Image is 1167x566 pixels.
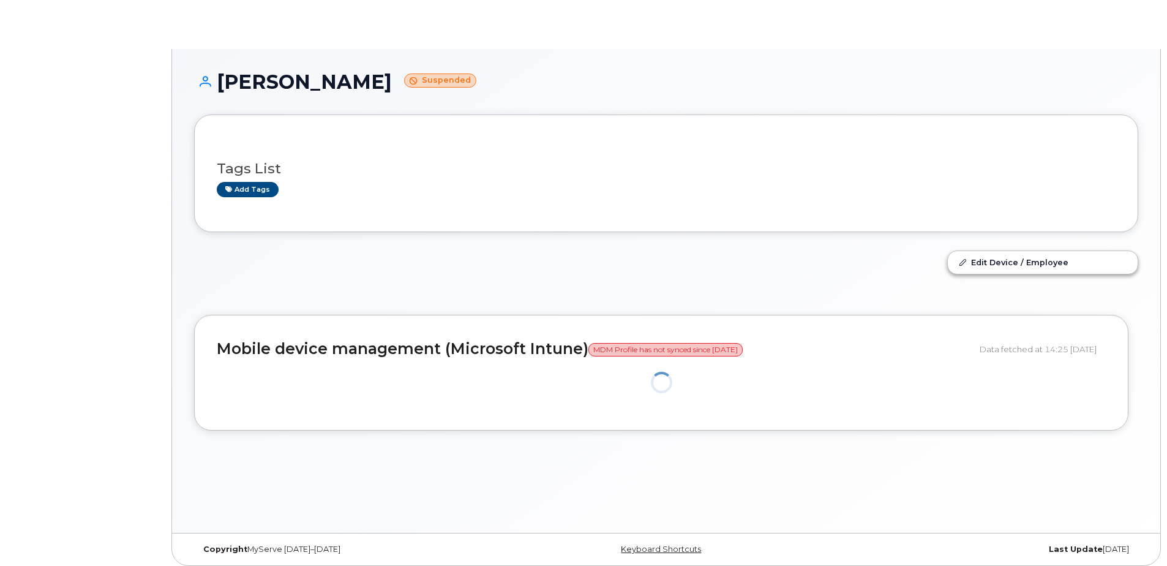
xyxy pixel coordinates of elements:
[980,338,1106,361] div: Data fetched at 14:25 [DATE]
[217,161,1116,176] h3: Tags List
[194,545,509,554] div: MyServe [DATE]–[DATE]
[203,545,247,554] strong: Copyright
[217,341,970,358] h2: Mobile device management (Microsoft Intune)
[217,182,279,197] a: Add tags
[588,343,743,357] span: MDM Profile has not synced since [DATE]
[824,545,1138,554] div: [DATE]
[194,71,1138,92] h1: [PERSON_NAME]
[621,545,701,554] a: Keyboard Shortcuts
[948,251,1138,273] a: Edit Device / Employee
[1049,545,1103,554] strong: Last Update
[404,74,476,88] small: Suspended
